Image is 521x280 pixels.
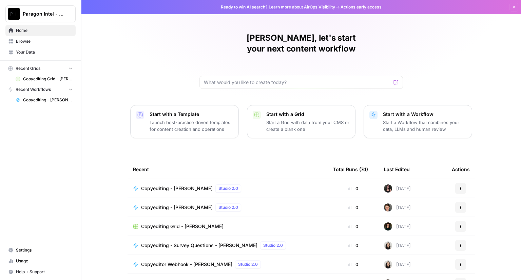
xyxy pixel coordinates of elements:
span: Help + Support [16,269,73,275]
button: Start with a GridStart a Grid with data from your CMS or create a blank one [247,105,355,138]
p: Start with a Template [150,111,233,118]
div: [DATE] [384,203,411,212]
img: qw00ik6ez51o8uf7vgx83yxyzow9 [384,203,392,212]
img: t5ef5oef8zpw1w4g2xghobes91mw [384,260,392,268]
span: Ready to win AI search? about AirOps Visibility [221,4,335,10]
div: Last Edited [384,160,410,179]
p: Launch best-practice driven templates for content creation and operations [150,119,233,133]
div: 0 [333,204,373,211]
input: What would you like to create today? [204,79,390,86]
a: Copyediting - Survey Questions - [PERSON_NAME]Studio 2.0 [133,241,322,249]
div: [DATE] [384,241,411,249]
a: Copyediting - [PERSON_NAME]Studio 2.0 [133,203,322,212]
button: Recent Grids [5,63,76,74]
p: Start with a Grid [266,111,350,118]
div: 0 [333,223,373,230]
span: Browse [16,38,73,44]
span: Recent Workflows [16,86,51,93]
div: 0 [333,185,373,192]
button: Start with a WorkflowStart a Workflow that combines your data, LLMs and human review [364,105,472,138]
span: Copyediting Grid - [PERSON_NAME] [23,76,73,82]
span: Home [16,27,73,34]
div: Actions [452,160,470,179]
button: Workspace: Paragon Intel - Copyediting [5,5,76,22]
div: Recent [133,160,322,179]
a: Usage [5,256,76,266]
a: Browse [5,36,76,47]
span: Paragon Intel - Copyediting [23,11,64,17]
p: Start with a Workflow [383,111,466,118]
span: Studio 2.0 [238,261,258,267]
span: Actions early access [341,4,382,10]
div: Total Runs (7d) [333,160,368,179]
a: Copyediting - [PERSON_NAME] [13,95,76,105]
img: Paragon Intel - Copyediting Logo [8,8,20,20]
div: 0 [333,242,373,249]
img: 5nlru5lqams5xbrbfyykk2kep4hl [384,184,392,193]
span: Studio 2.0 [218,185,238,192]
span: Settings [16,247,73,253]
button: Recent Workflows [5,84,76,95]
div: 0 [333,261,373,268]
h1: [PERSON_NAME], let's start your next content workflow [199,33,403,54]
span: Copyediting - [PERSON_NAME] [141,204,213,211]
a: Settings [5,245,76,256]
span: Copyediting - Survey Questions - [PERSON_NAME] [141,242,257,249]
div: [DATE] [384,184,411,193]
button: Help + Support [5,266,76,277]
a: Copyediting Grid - [PERSON_NAME] [13,74,76,84]
a: Home [5,25,76,36]
p: Start a Workflow that combines your data, LLMs and human review [383,119,466,133]
a: Learn more [269,4,291,9]
img: trpfjrwlykpjh1hxat11z5guyxrg [384,222,392,231]
div: [DATE] [384,260,411,268]
a: Copyediting Grid - [PERSON_NAME] [133,223,322,230]
a: Your Data [5,47,76,58]
span: Usage [16,258,73,264]
span: Copyediting - [PERSON_NAME] [141,185,213,192]
span: Studio 2.0 [218,204,238,211]
span: Recent Grids [16,65,40,72]
span: Copyediting Grid - [PERSON_NAME] [141,223,224,230]
span: Copyeditor Webhook - [PERSON_NAME] [141,261,232,268]
button: Start with a TemplateLaunch best-practice driven templates for content creation and operations [130,105,239,138]
a: Copyediting - [PERSON_NAME]Studio 2.0 [133,184,322,193]
span: Copyediting - [PERSON_NAME] [23,97,73,103]
span: Your Data [16,49,73,55]
img: t5ef5oef8zpw1w4g2xghobes91mw [384,241,392,249]
span: Studio 2.0 [263,242,283,248]
a: Copyeditor Webhook - [PERSON_NAME]Studio 2.0 [133,260,322,268]
div: [DATE] [384,222,411,231]
p: Start a Grid with data from your CMS or create a blank one [266,119,350,133]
